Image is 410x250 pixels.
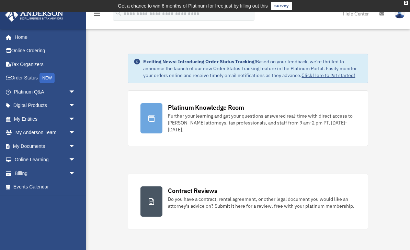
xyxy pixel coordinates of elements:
span: arrow_drop_down [69,112,82,126]
a: survey [271,2,292,10]
span: arrow_drop_down [69,139,82,153]
img: User Pic [395,9,405,19]
a: Platinum Q&Aarrow_drop_down [5,85,86,99]
a: Online Learningarrow_drop_down [5,153,86,167]
div: close [404,1,408,5]
a: Digital Productsarrow_drop_down [5,99,86,112]
a: Billingarrow_drop_down [5,166,86,180]
div: Do you have a contract, rental agreement, or other legal document you would like an attorney's ad... [168,196,355,209]
img: Anderson Advisors Platinum Portal [3,8,65,22]
a: Contract Reviews Do you have a contract, rental agreement, or other legal document you would like... [128,174,368,229]
strong: Exciting News: Introducing Order Status Tracking! [143,58,256,65]
a: Platinum Knowledge Room Further your learning and get your questions answered real-time with dire... [128,90,368,146]
a: Events Calendar [5,180,86,194]
i: search [115,9,122,17]
a: Online Ordering [5,44,86,58]
span: arrow_drop_down [69,153,82,167]
div: Contract Reviews [168,186,217,195]
span: arrow_drop_down [69,99,82,113]
a: My Entitiesarrow_drop_down [5,112,86,126]
i: menu [93,10,101,18]
a: Order StatusNEW [5,71,86,85]
a: My Documentsarrow_drop_down [5,139,86,153]
a: Tax Organizers [5,57,86,71]
a: Home [5,30,82,44]
a: menu [93,12,101,18]
span: arrow_drop_down [69,166,82,181]
span: arrow_drop_down [69,85,82,99]
div: Platinum Knowledge Room [168,103,244,112]
a: Click Here to get started! [301,72,355,78]
div: Get a chance to win 6 months of Platinum for free just by filling out this [118,2,268,10]
span: arrow_drop_down [69,126,82,140]
div: Based on your feedback, we're thrilled to announce the launch of our new Order Status Tracking fe... [143,58,362,79]
a: My Anderson Teamarrow_drop_down [5,126,86,140]
div: NEW [39,73,55,83]
div: Further your learning and get your questions answered real-time with direct access to [PERSON_NAM... [168,112,355,133]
